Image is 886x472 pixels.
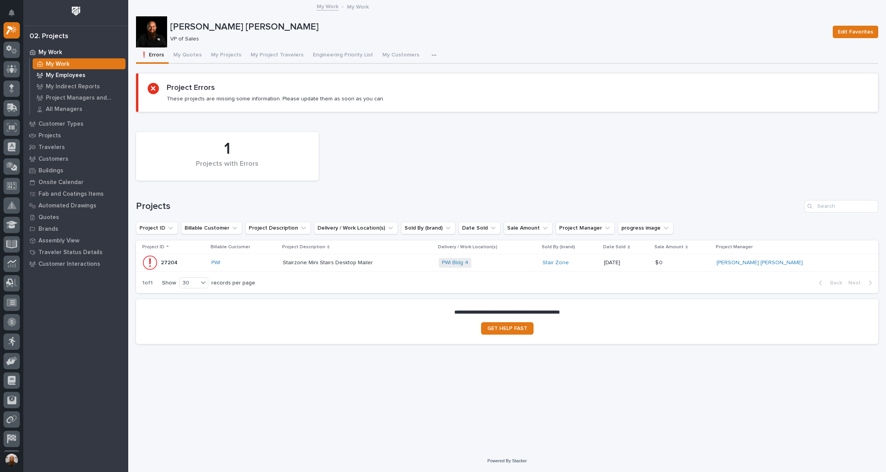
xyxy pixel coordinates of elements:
[38,249,103,256] p: Traveler Status Details
[23,223,128,235] a: Brands
[438,243,497,251] p: Delivery / Work Location(s)
[38,49,62,56] p: My Work
[3,5,20,21] button: Notifications
[69,4,83,18] img: Workspace Logo
[23,188,128,200] a: Fab and Coatings Items
[23,258,128,270] a: Customer Interactions
[170,36,823,42] p: VP of Sales
[211,243,250,251] p: Billable Customer
[38,144,65,151] p: Travelers
[136,222,178,234] button: Project ID
[23,176,128,188] a: Onsite Calendar
[487,326,527,331] span: GET HELP FAST
[149,160,305,176] div: Projects with Errors
[46,95,122,102] p: Project Managers and Engineers
[314,222,398,234] button: Delivery / Work Location(s)
[162,280,176,286] p: Show
[169,47,206,64] button: My Quotes
[30,70,128,81] a: My Employees
[283,258,375,266] p: Stairzone Mini Stairs Desktop Mailer
[542,243,575,251] p: Sold By (brand)
[245,222,311,234] button: Project Description
[481,322,534,335] a: GET HELP FAST
[30,104,128,114] a: All Managers
[46,61,70,68] p: My Work
[401,222,455,234] button: Sold By (brand)
[30,32,68,41] div: 02. Projects
[717,260,803,266] a: [PERSON_NAME] [PERSON_NAME]
[38,191,104,198] p: Fab and Coatings Items
[804,200,878,212] input: Search
[603,243,626,251] p: Date Sold
[654,243,684,251] p: Sale Amount
[23,165,128,176] a: Buildings
[504,222,553,234] button: Sale Amount
[38,226,58,233] p: Brands
[38,214,59,221] p: Quotes
[556,222,615,234] button: Project Manager
[23,200,128,211] a: Automated Drawings
[38,261,100,268] p: Customer Interactions
[136,274,159,293] p: 1 of 1
[246,47,308,64] button: My Project Travelers
[30,58,128,69] a: My Work
[308,47,378,64] button: Engineering Priority List
[442,260,468,266] a: PWI Bldg 4
[23,153,128,165] a: Customers
[167,83,215,92] h2: Project Errors
[46,83,100,90] p: My Indirect Reports
[487,458,527,463] a: Powered By Stacker
[848,279,865,286] span: Next
[167,95,384,102] p: These projects are missing some information. Please update them as soon as you can.
[46,106,82,113] p: All Managers
[38,121,84,128] p: Customer Types
[206,47,246,64] button: My Projects
[813,279,845,286] button: Back
[845,279,878,286] button: Next
[459,222,501,234] button: Date Sold
[716,243,753,251] p: Project Manager
[10,9,20,22] div: Notifications
[825,279,842,286] span: Back
[136,201,801,212] h1: Projects
[604,260,649,266] p: [DATE]
[23,246,128,258] a: Traveler Status Details
[23,211,128,223] a: Quotes
[23,118,128,130] a: Customer Types
[23,235,128,246] a: Assembly View
[38,156,68,163] p: Customers
[161,258,179,266] p: 27204
[142,243,164,251] p: Project ID
[38,167,63,174] p: Buildings
[833,26,878,38] button: Edit Favorites
[618,222,673,234] button: progress image
[181,222,242,234] button: Billable Customer
[542,260,569,266] a: Stair Zone
[38,237,79,244] p: Assembly View
[46,72,85,79] p: My Employees
[170,21,827,33] p: [PERSON_NAME] [PERSON_NAME]
[838,27,873,37] span: Edit Favorites
[317,2,338,11] a: My Work
[655,258,664,266] p: $ 0
[211,260,220,266] a: PWI
[23,141,128,153] a: Travelers
[211,280,255,286] p: records per page
[347,2,369,11] p: My Work
[282,243,325,251] p: Project Description
[38,179,84,186] p: Onsite Calendar
[3,452,20,468] button: users-avatar
[378,47,424,64] button: My Customers
[30,92,128,103] a: Project Managers and Engineers
[23,46,128,58] a: My Work
[30,81,128,92] a: My Indirect Reports
[149,139,305,159] div: 1
[38,202,96,209] p: Automated Drawings
[23,130,128,141] a: Projects
[38,132,61,139] p: Projects
[136,254,878,272] tr: 2720427204 PWI Stairzone Mini Stairs Desktop MailerStairzone Mini Stairs Desktop Mailer PWI Bldg ...
[180,279,198,287] div: 30
[136,47,169,64] button: ❗ Errors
